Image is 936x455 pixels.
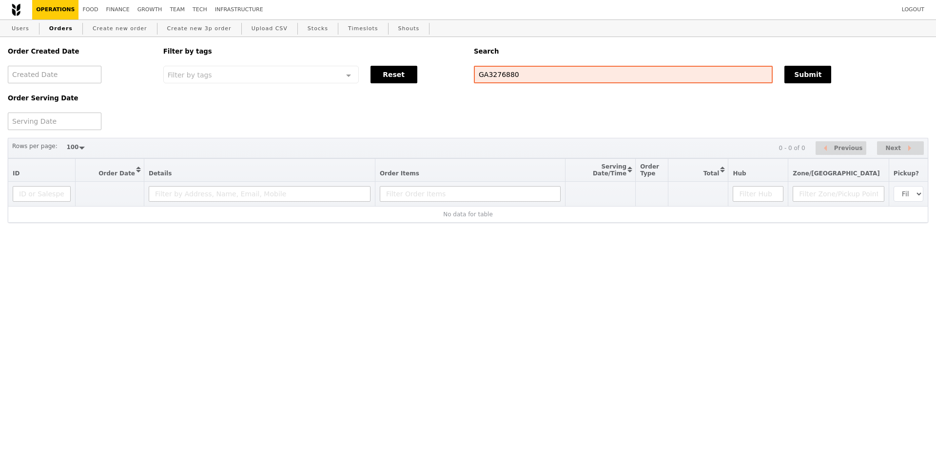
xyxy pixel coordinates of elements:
[13,211,923,218] div: No data for table
[733,170,746,177] span: Hub
[149,186,370,202] input: Filter by Address, Name, Email, Mobile
[834,142,863,154] span: Previous
[394,20,424,38] a: Shouts
[163,20,235,38] a: Create new 3p order
[149,170,172,177] span: Details
[13,170,19,177] span: ID
[380,186,561,202] input: Filter Order Items
[894,170,919,177] span: Pickup?
[8,48,152,55] h5: Order Created Date
[163,48,462,55] h5: Filter by tags
[344,20,382,38] a: Timeslots
[248,20,292,38] a: Upload CSV
[370,66,417,83] button: Reset
[816,141,866,155] button: Previous
[89,20,151,38] a: Create new order
[168,70,212,79] span: Filter by tags
[12,3,20,16] img: Grain logo
[474,66,773,83] input: Search any field
[784,66,831,83] button: Submit
[8,95,152,102] h5: Order Serving Date
[45,20,77,38] a: Orders
[304,20,332,38] a: Stocks
[12,141,58,151] label: Rows per page:
[8,20,33,38] a: Users
[877,141,924,155] button: Next
[8,66,101,83] input: Created Date
[733,186,783,202] input: Filter Hub
[474,48,928,55] h5: Search
[380,170,419,177] span: Order Items
[793,170,880,177] span: Zone/[GEOGRAPHIC_DATA]
[640,163,659,177] span: Order Type
[13,186,71,202] input: ID or Salesperson name
[885,142,901,154] span: Next
[779,145,805,152] div: 0 - 0 of 0
[793,186,884,202] input: Filter Zone/Pickup Point
[8,113,101,130] input: Serving Date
